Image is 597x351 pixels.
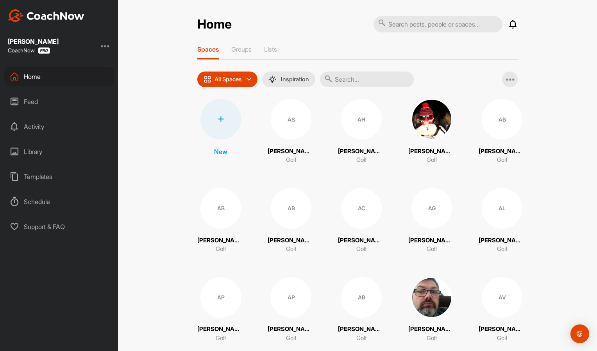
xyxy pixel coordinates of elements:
p: [PERSON_NAME] [197,325,244,334]
div: AC [341,188,382,229]
a: AH[PERSON_NAME]Golf [338,99,385,165]
p: Golf [497,156,508,165]
div: [PERSON_NAME] [8,38,59,45]
a: [PERSON_NAME]Golf [408,277,455,343]
div: Templates [4,167,114,186]
div: AG [411,188,452,229]
a: AB[PERSON_NAME]Golf [338,277,385,343]
p: [PERSON_NAME] [408,147,455,156]
div: AP [200,277,241,318]
div: AP [271,277,311,318]
div: AH [341,99,382,140]
p: [PERSON_NAME] [408,236,455,245]
p: [PERSON_NAME] [268,236,315,245]
img: icon [204,75,211,83]
p: Golf [216,334,226,343]
a: AG[PERSON_NAME]Golf [408,188,455,254]
img: CoachNow Pro [38,47,50,54]
p: Golf [497,245,508,254]
div: AL [482,188,522,229]
a: AB[PERSON_NAME]Golf [479,99,526,165]
img: menuIcon [268,75,276,83]
p: Golf [427,156,437,165]
div: AB [341,277,382,318]
a: [PERSON_NAME]Golf [408,99,455,165]
p: Inspiration [281,76,309,82]
a: AP[PERSON_NAME]Golf [268,277,315,343]
p: Groups [231,45,252,53]
div: AS [271,99,311,140]
p: Golf [286,245,297,254]
p: Golf [497,334,508,343]
p: [PERSON_NAME] [479,325,526,334]
a: AL[PERSON_NAME]Golf [479,188,526,254]
p: Golf [356,245,367,254]
p: Golf [427,245,437,254]
p: [PERSON_NAME] [338,236,385,245]
a: AB[PERSON_NAME]Golf [268,188,315,254]
p: [PERSON_NAME] [479,236,526,245]
input: Search... [320,72,414,87]
div: Schedule [4,192,114,211]
p: [PERSON_NAME] [408,325,455,334]
div: Activity [4,117,114,136]
p: [PERSON_NAME] [479,147,526,156]
div: Support & FAQ [4,217,114,236]
p: [PERSON_NAME] [268,147,315,156]
p: Golf [216,245,226,254]
p: Spaces [197,45,219,53]
a: AB[PERSON_NAME]Golf [197,188,244,254]
div: Open Intercom Messenger [570,324,589,343]
a: AP[PERSON_NAME]Golf [197,277,244,343]
p: Lists [264,45,277,53]
img: square_735da85f88b1f33d63517dbc825c4fa7.jpg [411,277,452,318]
p: New [214,147,227,156]
div: AV [482,277,522,318]
p: Golf [286,334,297,343]
p: [PERSON_NAME] [197,236,244,245]
p: Golf [356,334,367,343]
p: Golf [427,334,437,343]
p: [PERSON_NAME] [338,325,385,334]
input: Search posts, people or spaces... [374,16,502,32]
div: AB [271,188,311,229]
div: CoachNow [8,47,50,54]
div: AB [482,99,522,140]
a: AS[PERSON_NAME]Golf [268,99,315,165]
p: Golf [356,156,367,165]
div: Feed [4,92,114,111]
h2: Home [197,17,232,32]
div: Library [4,142,114,161]
a: AV[PERSON_NAME]Golf [479,277,526,343]
p: [PERSON_NAME] [268,325,315,334]
img: CoachNow [8,9,84,22]
div: Home [4,67,114,86]
p: [PERSON_NAME] [338,147,385,156]
div: AB [200,188,241,229]
p: All Spaces [214,76,242,82]
img: square_ad5dfa437f890d7037973503793deeb7.jpg [411,99,452,140]
a: AC[PERSON_NAME]Golf [338,188,385,254]
p: Golf [286,156,297,165]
